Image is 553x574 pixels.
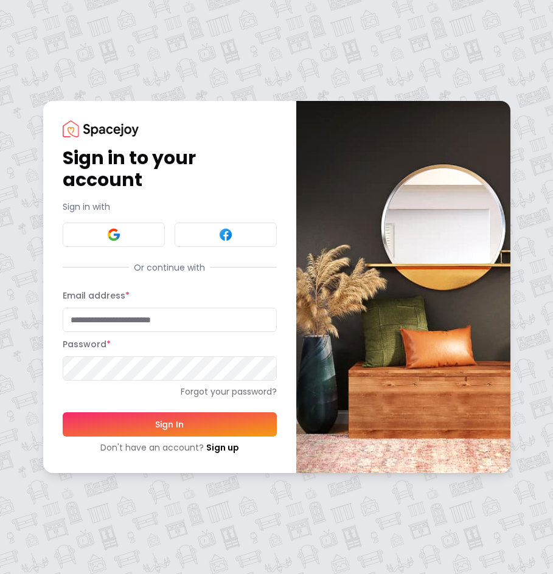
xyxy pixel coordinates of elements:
[218,227,233,242] img: Facebook signin
[63,386,277,398] a: Forgot your password?
[63,289,130,302] label: Email address
[63,201,277,213] p: Sign in with
[63,120,139,137] img: Spacejoy Logo
[63,338,111,350] label: Password
[129,261,210,274] span: Or continue with
[296,101,510,472] img: banner
[63,412,277,437] button: Sign In
[63,441,277,454] div: Don't have an account?
[106,227,121,242] img: Google signin
[63,147,277,191] h1: Sign in to your account
[206,441,239,454] a: Sign up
